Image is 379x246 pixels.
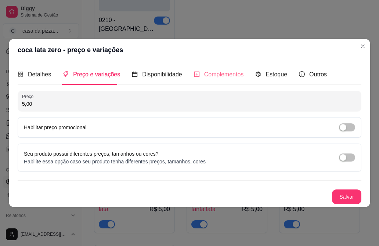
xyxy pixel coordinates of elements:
span: Preço e variações [73,71,120,77]
span: Complementos [204,71,244,77]
input: Preço [22,100,357,108]
button: Close [357,40,369,52]
header: coca lata zero - preço e variações [9,39,370,61]
span: Outros [309,71,327,77]
span: tags [63,71,69,77]
label: Seu produto possui diferentes preços, tamanhos ou cores? [24,151,159,157]
button: Salvar [332,189,361,204]
label: Preço [22,93,36,100]
span: info-circle [299,71,305,77]
span: code-sandbox [255,71,261,77]
p: Habilite essa opção caso seu produto tenha diferentes preços, tamanhos, cores [24,158,206,165]
span: appstore [18,71,24,77]
span: calendar [132,71,138,77]
span: Disponibilidade [142,71,182,77]
span: plus-square [194,71,200,77]
span: Detalhes [28,71,51,77]
label: Habilitar preço promocional [24,124,86,130]
span: Estoque [266,71,287,77]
